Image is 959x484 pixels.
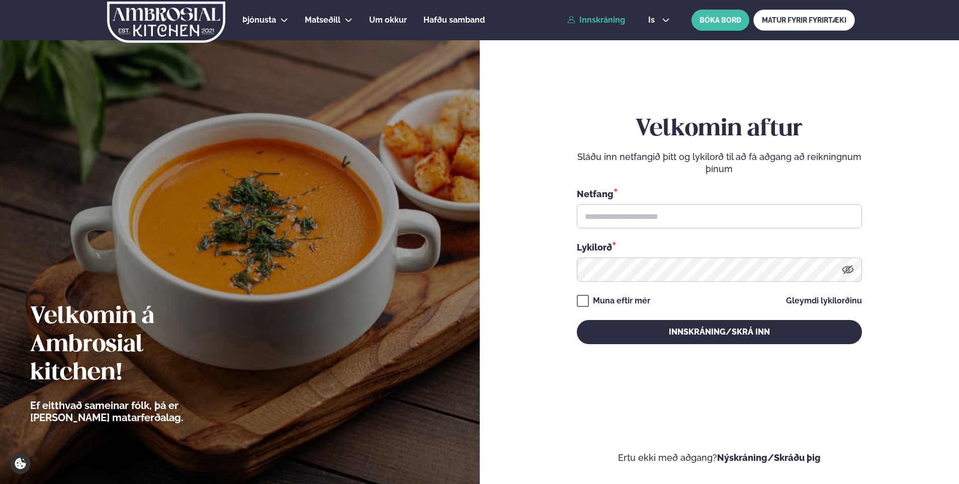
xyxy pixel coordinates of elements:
[577,151,862,175] p: Sláðu inn netfangið þitt og lykilorð til að fá aðgang að reikningnum þínum
[640,16,678,24] button: is
[786,297,862,305] a: Gleymdi lykilorðinu
[577,115,862,143] h2: Velkomin aftur
[423,14,485,26] a: Hafðu samband
[305,14,340,26] a: Matseðill
[30,399,239,424] p: Ef eitthvað sameinar fólk, þá er [PERSON_NAME] matarferðalag.
[753,10,855,31] a: MATUR FYRIR FYRIRTÆKI
[10,453,31,474] a: Cookie settings
[577,240,862,254] div: Lykilorð
[369,14,407,26] a: Um okkur
[567,16,625,25] a: Innskráning
[577,187,862,200] div: Netfang
[30,303,239,387] h2: Velkomin á Ambrosial kitchen!
[369,15,407,25] span: Um okkur
[423,15,485,25] span: Hafðu samband
[242,14,276,26] a: Þjónusta
[717,452,821,463] a: Nýskráning/Skráðu þig
[577,320,862,344] button: Innskráning/Skrá inn
[106,2,226,43] img: logo
[691,10,749,31] button: BÓKA BORÐ
[648,16,658,24] span: is
[305,15,340,25] span: Matseðill
[510,452,929,464] p: Ertu ekki með aðgang?
[242,15,276,25] span: Þjónusta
